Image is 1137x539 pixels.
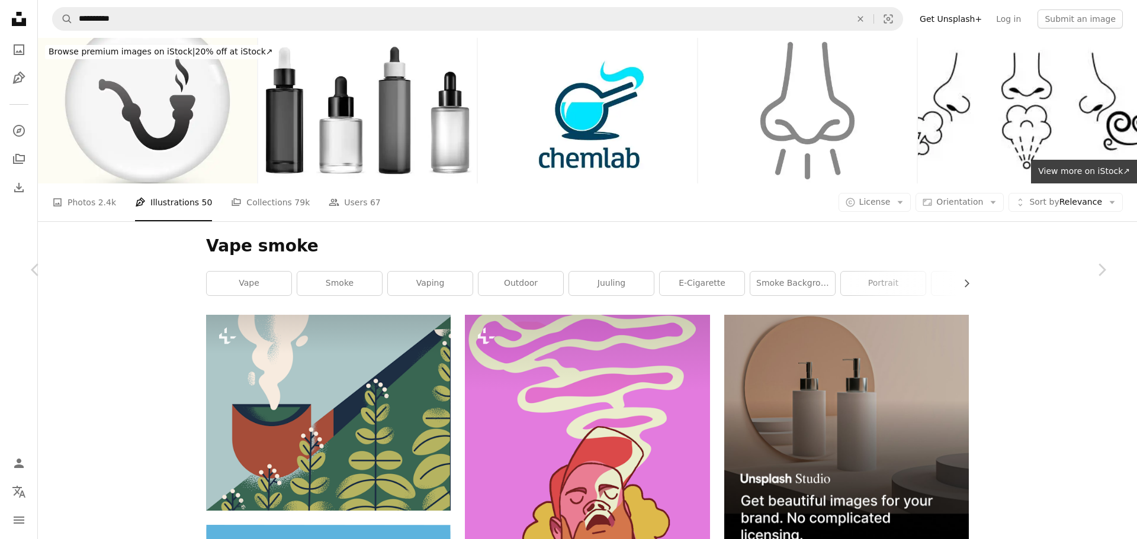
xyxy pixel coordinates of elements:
a: Collections 79k [231,183,310,221]
a: Download History [7,176,31,199]
span: 67 [370,196,381,209]
form: Find visuals sitewide [52,7,903,31]
a: A pipe smoking with plants in a serene scene. [206,407,451,418]
img: Nose with smell sense line icon. Breath, inhalation, respiration symbol [698,38,917,183]
a: Explore [7,119,31,143]
a: Browse premium images on iStock|20% off at iStock↗ [38,38,284,66]
img: A pipe smoking with plants in a serene scene. [206,315,451,511]
span: Relevance [1029,196,1102,208]
button: Orientation [916,193,1004,212]
button: Sort byRelevance [1008,193,1123,212]
img: Pipe icon on white round vector button [38,38,257,183]
a: juuling [569,272,654,295]
span: 79k [294,196,310,209]
a: Next [1066,213,1137,327]
a: smoke [297,272,382,295]
a: outdoor [478,272,563,295]
a: Photos [7,38,31,62]
button: Clear [847,8,873,30]
img: Sniff nose. Sense of smell, human breath and smelling. Inhale air and aromas vector Illustration set [918,38,1137,183]
a: vape [207,272,291,295]
a: Photos 2.4k [52,183,116,221]
button: License [839,193,911,212]
a: A man exhales vapor from a vaping device. [465,499,709,510]
span: Browse premium images on iStock | [49,47,195,56]
a: Collections [7,147,31,171]
button: scroll list to the right [956,272,969,295]
a: e-cigarette [660,272,744,295]
button: Visual search [874,8,902,30]
h1: Vape smoke [206,235,969,257]
img: Pipette container. Serum dropper glass vial mockup [258,38,477,183]
span: Orientation [936,197,983,206]
a: cannabi [932,272,1016,295]
a: vaping [388,272,473,295]
button: Submit an image [1038,9,1123,28]
a: smoke background [750,272,835,295]
button: Search Unsplash [53,8,73,30]
a: Log in [989,9,1028,28]
span: Sort by [1029,197,1059,206]
a: portrait [841,272,926,295]
a: View more on iStock↗ [1031,160,1137,183]
button: Menu [7,508,31,532]
span: 2.4k [98,196,116,209]
span: License [859,197,891,206]
button: Language [7,480,31,504]
a: Users 67 [329,183,381,221]
a: Log in / Sign up [7,451,31,475]
span: View more on iStock ↗ [1038,166,1130,176]
a: Illustrations [7,66,31,90]
span: 20% off at iStock ↗ [49,47,273,56]
img: Science lab icon isolated vector laboratory emblem [478,38,697,183]
a: Get Unsplash+ [913,9,989,28]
